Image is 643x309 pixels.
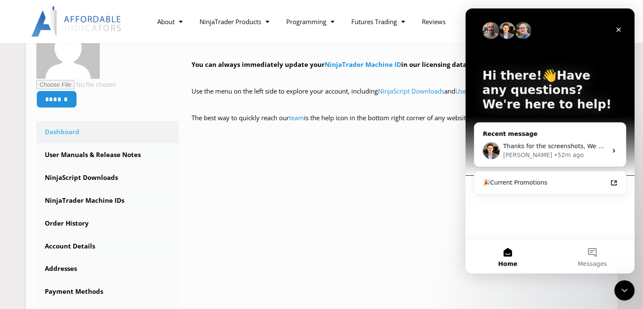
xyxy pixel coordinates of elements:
[465,8,635,273] iframe: Intercom live chat
[149,12,498,31] nav: Menu
[36,281,179,303] a: Payment Methods
[36,121,179,143] a: Dashboard
[38,134,497,141] span: Thanks for the screenshots, We are about to release a new version, which resolves a number of iss...
[112,252,142,258] span: Messages
[455,87,495,95] a: User Manuals
[85,231,169,265] button: Messages
[36,144,179,166] a: User Manuals & Release Notes
[36,167,179,189] a: NinjaScript Downloads
[88,142,118,151] div: • 52m ago
[36,15,100,79] img: 6cea3819188a2240f153e40c7826784d9712f930b48c712f398b87a8aa246916
[614,280,635,301] iframe: Intercom live chat
[12,166,157,182] a: 🎉Current Promotions
[325,60,401,69] a: NinjaTrader Machine ID
[36,190,179,212] a: NinjaTrader Machine IDs
[192,112,607,136] p: The best way to quickly reach our is the help icon in the bottom right corner of any website page!
[17,170,142,179] div: 🎉Current Promotions
[278,12,343,31] a: Programming
[145,14,161,29] div: Close
[378,87,444,95] a: NinjaScript Downloads
[343,12,413,31] a: Futures Trading
[36,212,179,235] a: Order History
[192,19,607,136] div: Hey ! Welcome to the Members Area. Thank you for being a valuable customer!
[36,258,179,280] a: Addresses
[149,12,191,31] a: About
[31,6,122,37] img: LogoAI | Affordable Indicators – NinjaTrader
[33,252,52,258] span: Home
[192,60,483,69] strong: You can always immediately update your in our licensing database.
[191,12,278,31] a: NinjaTrader Products
[192,86,607,109] p: Use the menu on the left side to explore your account, including and .
[289,113,304,122] a: team
[38,142,87,151] div: [PERSON_NAME]
[413,12,454,31] a: Reviews
[36,235,179,257] a: Account Details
